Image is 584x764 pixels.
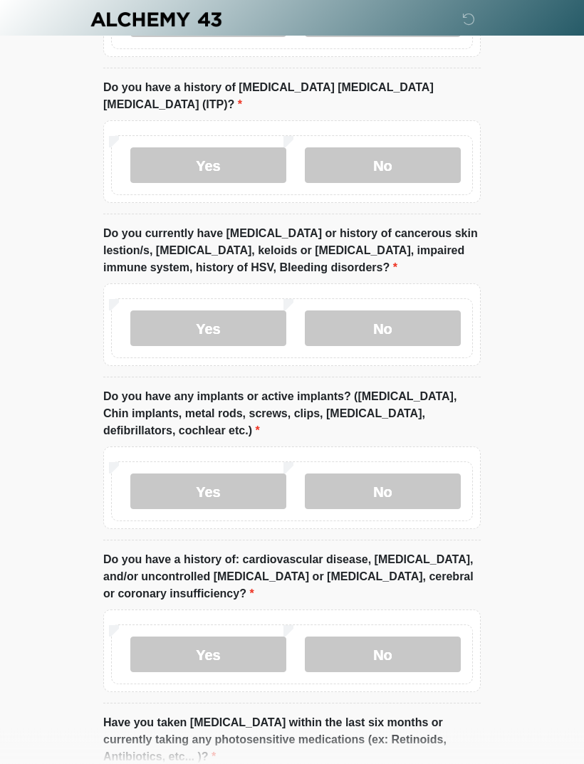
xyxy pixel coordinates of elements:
label: No [305,637,461,673]
label: Yes [130,148,286,184]
label: Yes [130,311,286,347]
label: Yes [130,637,286,673]
label: No [305,148,461,184]
label: Yes [130,474,286,510]
img: Alchemy 43 Logo [89,11,223,28]
label: Do you currently have [MEDICAL_DATA] or history of cancerous skin lestion/s, [MEDICAL_DATA], kelo... [103,226,481,277]
label: Do you have a history of: cardiovascular disease, [MEDICAL_DATA], and/or uncontrolled [MEDICAL_DA... [103,552,481,603]
label: Do you have any implants or active implants? ([MEDICAL_DATA], Chin implants, metal rods, screws, ... [103,389,481,440]
label: No [305,311,461,347]
label: No [305,474,461,510]
label: Do you have a history of [MEDICAL_DATA] [MEDICAL_DATA] [MEDICAL_DATA] (ITP)? [103,80,481,114]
